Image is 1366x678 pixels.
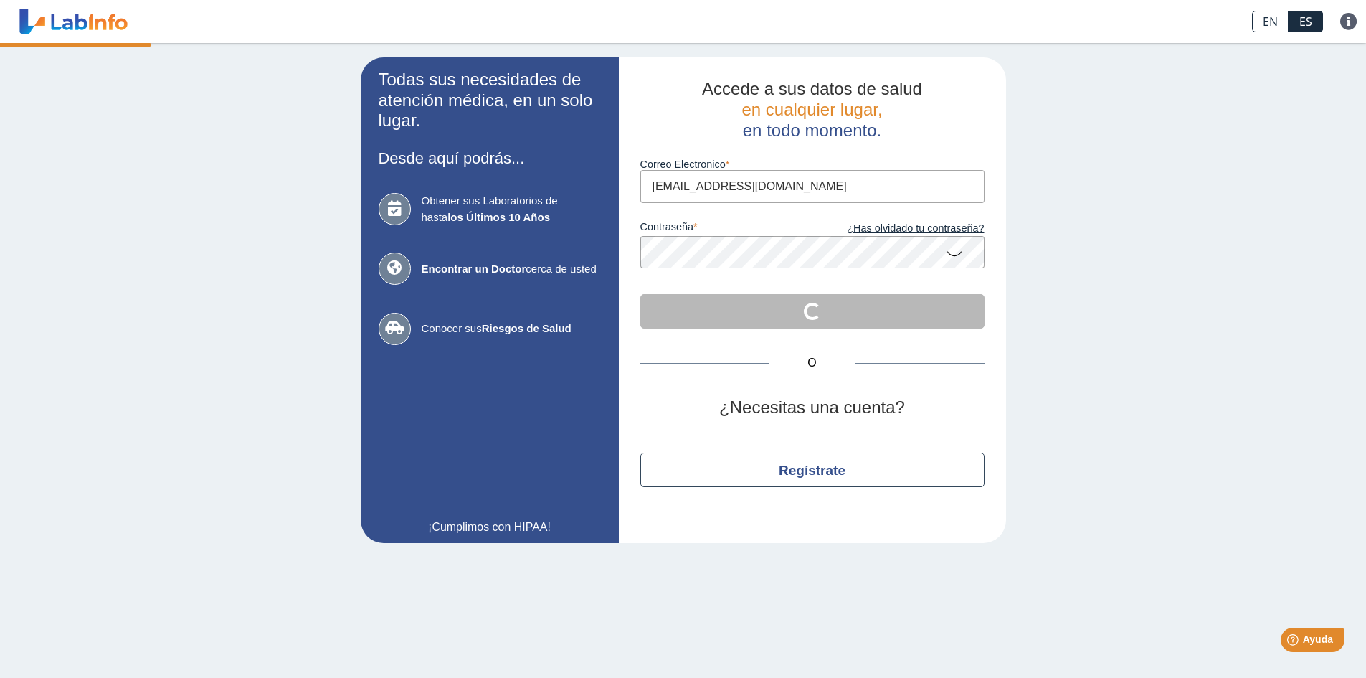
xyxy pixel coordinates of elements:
h2: Todas sus necesidades de atención médica, en un solo lugar. [379,70,601,131]
h3: Desde aquí podrás... [379,149,601,167]
a: ES [1289,11,1323,32]
label: Correo Electronico [640,159,985,170]
a: ¿Has olvidado tu contraseña? [812,221,985,237]
h2: ¿Necesitas una cuenta? [640,397,985,418]
span: en cualquier lugar, [741,100,882,119]
iframe: Help widget launcher [1238,622,1350,662]
span: Conocer sus [422,321,601,337]
span: en todo momento. [743,121,881,140]
span: O [769,354,855,372]
a: EN [1252,11,1289,32]
span: Accede a sus datos de salud [702,79,922,98]
span: cerca de usted [422,261,601,278]
b: Riesgos de Salud [482,322,571,334]
label: contraseña [640,221,812,237]
b: los Últimos 10 Años [447,211,550,223]
a: ¡Cumplimos con HIPAA! [379,519,601,536]
span: Obtener sus Laboratorios de hasta [422,193,601,225]
b: Encontrar un Doctor [422,263,526,275]
button: Regístrate [640,453,985,487]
